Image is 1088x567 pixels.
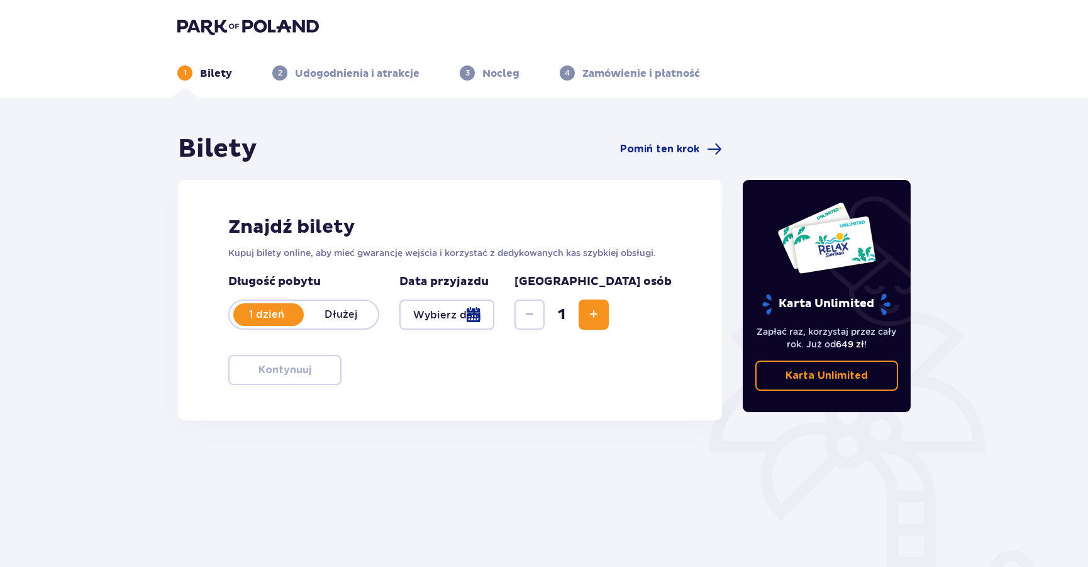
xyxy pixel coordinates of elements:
a: Pomiń ten krok [620,142,722,157]
img: Park of Poland logo [177,18,319,35]
p: Nocleg [482,67,519,81]
p: 4 [565,67,570,79]
button: Kontynuuj [228,355,341,385]
p: Karta Unlimited [761,293,892,315]
p: Karta Unlimited [785,369,868,383]
h1: Bilety [178,133,257,165]
p: Bilety [200,67,232,81]
span: 1 [547,305,576,324]
a: Karta Unlimited [755,361,899,391]
p: Data przyjazdu [399,274,489,289]
p: Zamówienie i płatność [582,67,700,81]
h2: Znajdź bilety [228,215,672,239]
p: 3 [465,67,470,79]
p: Kupuj bilety online, aby mieć gwarancję wejścia i korzystać z dedykowanych kas szybkiej obsługi. [228,247,672,259]
p: Zapłać raz, korzystaj przez cały rok. Już od ! [755,325,899,351]
p: [GEOGRAPHIC_DATA] osób [514,274,672,289]
p: 1 [184,67,187,79]
button: Increase [579,300,609,330]
p: Udogodnienia i atrakcje [295,67,419,81]
p: Długość pobytu [228,274,379,289]
button: Decrease [514,300,545,330]
p: 2 [278,67,282,79]
span: 649 zł [836,339,864,349]
p: Kontynuuj [258,363,311,377]
p: 1 dzień [230,308,304,322]
p: Dłużej [304,308,378,322]
span: Pomiń ten krok [620,142,699,156]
